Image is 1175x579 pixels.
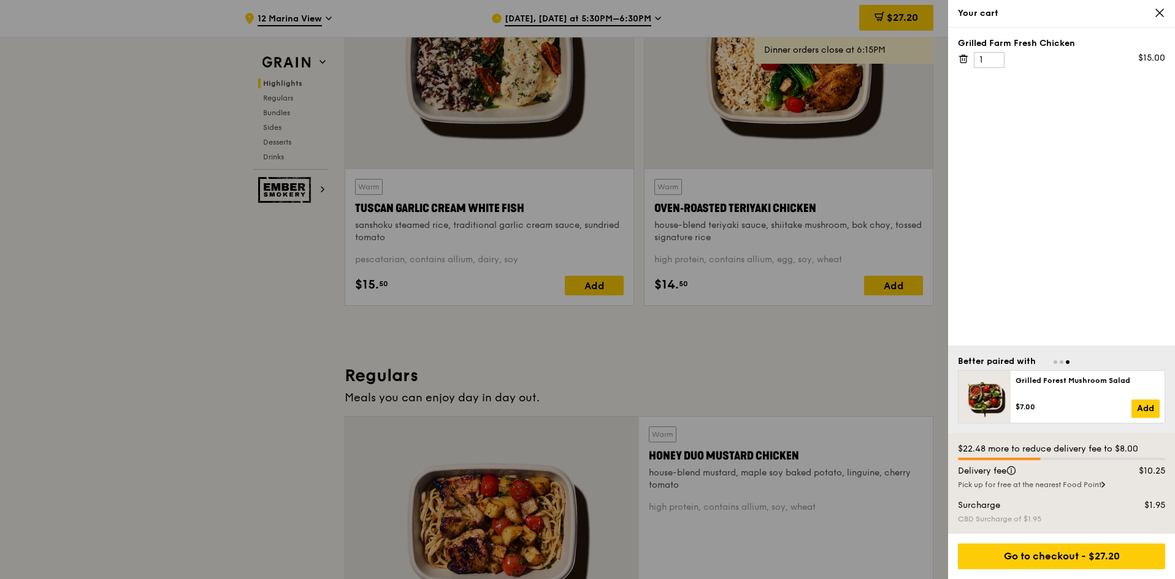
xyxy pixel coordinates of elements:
[958,543,1165,569] div: Go to checkout - $27.20
[958,443,1165,455] div: $22.48 more to reduce delivery fee to $8.00
[1016,376,1160,385] div: Grilled Forest Mushroom Salad
[1117,499,1173,512] div: $1.95
[958,514,1165,524] div: CBD Surcharge of $1.95
[1054,360,1057,364] span: Go to slide 1
[951,465,1117,477] div: Delivery fee
[958,480,1165,490] div: Pick up for free at the nearest Food Point
[1131,399,1160,418] a: Add
[951,499,1117,512] div: Surcharge
[958,7,1165,20] div: Your cart
[1016,402,1131,412] div: $7.00
[1138,52,1165,64] div: $15.00
[958,355,1036,368] div: Better paired with
[1066,360,1070,364] span: Go to slide 3
[1117,465,1173,477] div: $10.25
[1060,360,1063,364] span: Go to slide 2
[958,37,1165,50] div: Grilled Farm Fresh Chicken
